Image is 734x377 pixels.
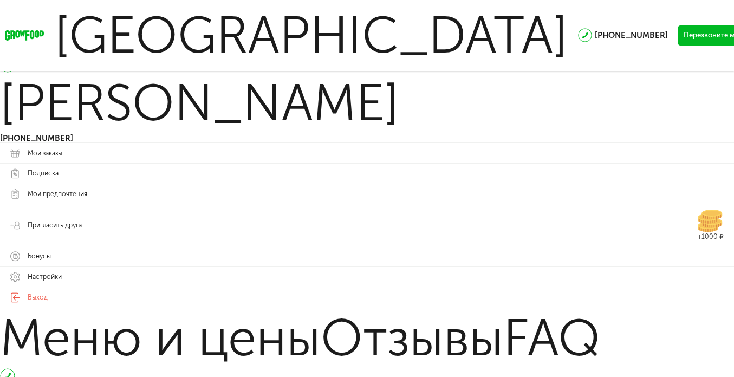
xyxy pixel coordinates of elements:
span: Бонусы [28,252,51,261]
span: Настройки [28,272,62,282]
span: Мои предпочтения [28,190,87,199]
div: +1000 ₽ [698,232,724,242]
span: [GEOGRAPHIC_DATA] [55,5,568,66]
span: Мои заказы [28,149,62,158]
a: [PHONE_NUMBER] [595,30,668,40]
a: FAQ [503,308,600,368]
span: Подписка [28,169,59,178]
span: Пригласить друга [28,221,82,230]
a: Отзывы [321,308,503,368]
span: Выход [28,293,48,302]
